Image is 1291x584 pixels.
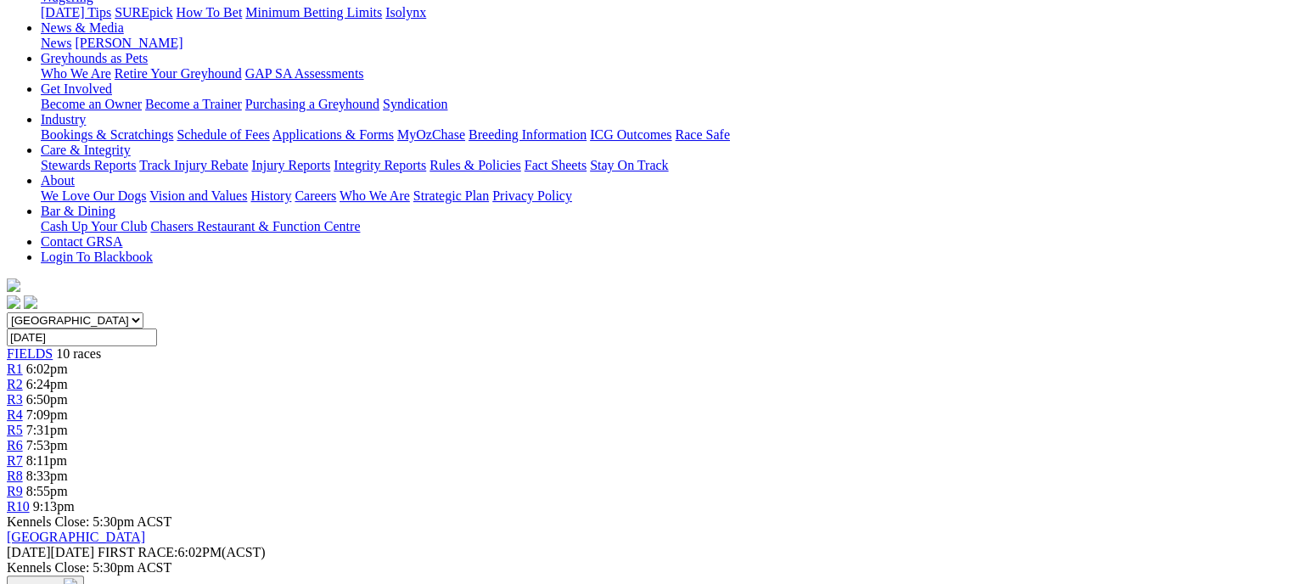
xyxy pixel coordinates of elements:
[41,36,71,50] a: News
[177,5,243,20] a: How To Bet
[7,278,20,292] img: logo-grsa-white.png
[7,328,157,346] input: Select date
[250,188,291,203] a: History
[245,66,364,81] a: GAP SA Assessments
[26,407,68,422] span: 7:09pm
[469,127,587,142] a: Breeding Information
[26,377,68,391] span: 6:24pm
[295,188,336,203] a: Careers
[251,158,330,172] a: Injury Reports
[26,484,68,498] span: 8:55pm
[7,295,20,309] img: facebook.svg
[115,5,172,20] a: SUREpick
[41,158,136,172] a: Stewards Reports
[41,66,1284,81] div: Greyhounds as Pets
[41,127,173,142] a: Bookings & Scratchings
[26,438,68,452] span: 7:53pm
[272,127,394,142] a: Applications & Forms
[98,545,266,559] span: 6:02PM(ACST)
[41,188,1284,204] div: About
[41,51,148,65] a: Greyhounds as Pets
[7,346,53,361] a: FIELDS
[98,545,177,559] span: FIRST RACE:
[413,188,489,203] a: Strategic Plan
[41,97,1284,112] div: Get Involved
[7,407,23,422] a: R4
[7,560,1284,576] div: Kennels Close: 5:30pm ACST
[26,392,68,407] span: 6:50pm
[7,423,23,437] a: R5
[145,97,242,111] a: Become a Trainer
[7,545,51,559] span: [DATE]
[41,66,111,81] a: Who We Are
[7,392,23,407] a: R3
[41,173,75,188] a: About
[41,188,146,203] a: We Love Our Dogs
[177,127,269,142] a: Schedule of Fees
[33,499,75,514] span: 9:13pm
[492,188,572,203] a: Privacy Policy
[7,453,23,468] a: R7
[41,158,1284,173] div: Care & Integrity
[41,234,122,249] a: Contact GRSA
[7,484,23,498] a: R9
[7,438,23,452] a: R6
[41,20,124,35] a: News & Media
[26,423,68,437] span: 7:31pm
[41,5,111,20] a: [DATE] Tips
[41,5,1284,20] div: Wagering
[26,469,68,483] span: 8:33pm
[385,5,426,20] a: Isolynx
[41,204,115,218] a: Bar & Dining
[383,97,447,111] a: Syndication
[26,453,67,468] span: 8:11pm
[7,469,23,483] a: R8
[7,514,171,529] span: Kennels Close: 5:30pm ACST
[41,219,147,233] a: Cash Up Your Club
[7,530,145,544] a: [GEOGRAPHIC_DATA]
[334,158,426,172] a: Integrity Reports
[7,499,30,514] a: R10
[56,346,101,361] span: 10 races
[26,362,68,376] span: 6:02pm
[675,127,729,142] a: Race Safe
[139,158,248,172] a: Track Injury Rebate
[41,36,1284,51] div: News & Media
[7,545,94,559] span: [DATE]
[115,66,242,81] a: Retire Your Greyhound
[590,158,668,172] a: Stay On Track
[41,127,1284,143] div: Industry
[41,97,142,111] a: Become an Owner
[245,5,382,20] a: Minimum Betting Limits
[149,188,247,203] a: Vision and Values
[41,250,153,264] a: Login To Blackbook
[7,377,23,391] a: R2
[41,219,1284,234] div: Bar & Dining
[41,143,131,157] a: Care & Integrity
[41,112,86,126] a: Industry
[7,362,23,376] a: R1
[340,188,410,203] a: Who We Are
[429,158,521,172] a: Rules & Policies
[150,219,360,233] a: Chasers Restaurant & Function Centre
[75,36,182,50] a: [PERSON_NAME]
[41,81,112,96] a: Get Involved
[525,158,587,172] a: Fact Sheets
[245,97,379,111] a: Purchasing a Greyhound
[24,295,37,309] img: twitter.svg
[590,127,671,142] a: ICG Outcomes
[397,127,465,142] a: MyOzChase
